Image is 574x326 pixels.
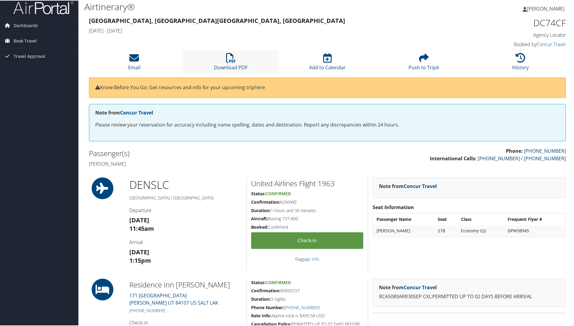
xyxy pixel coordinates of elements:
strong: Note from [95,109,153,115]
span: Book Travel [14,33,37,48]
a: [PHONE_NUMBER] [284,304,320,310]
strong: Duration: [251,207,271,213]
h1: DEN SLC [129,177,242,192]
strong: Status: [251,190,266,196]
h5: 85850337 [251,287,363,293]
a: [PHONE_NUMBER] [129,307,165,313]
h4: Check-in [129,319,242,325]
h4: Arrival [129,238,242,245]
a: Concur Travel [120,109,153,115]
strong: Seat Information [373,203,414,210]
span: Travel Approval [14,48,45,63]
a: History [512,56,529,70]
a: [PHONE_NUMBER] [524,147,566,154]
h4: Booked by [453,40,566,47]
h5: 1 hours and 30 minutes [251,207,363,213]
a: 171 [GEOGRAPHIC_DATA][PERSON_NAME] UT 84107 US SALT LAK [129,292,218,306]
strong: Confirmation: [251,199,280,204]
strong: 11:45am [129,224,154,232]
strong: 1:15pm [129,256,151,264]
a: Baggage Info [295,255,319,261]
p: Know Before You Go: Get resources and info for your upcoming trip [95,83,560,91]
td: DPW38945 [505,225,565,236]
th: Frequent Flyer # [505,213,565,224]
a: Check-in [251,232,363,248]
strong: Note from [379,284,437,290]
a: Add to Calendar [309,56,346,70]
h4: Agency Locator [453,31,566,38]
th: Class [458,213,504,224]
strong: Rate Info: [251,312,271,318]
strong: Confirmation: [251,287,280,293]
td: [PERSON_NAME] [374,225,434,236]
span: [PERSON_NAME] [527,5,564,11]
a: [PHONE_NUMBER] / [PHONE_NUMBER] [478,155,566,161]
a: Concur Travel [537,40,566,47]
h5: [GEOGRAPHIC_DATA] / [GEOGRAPHIC_DATA] [129,194,242,200]
strong: Aircraft: [251,215,268,221]
strong: [DATE] [129,215,149,224]
strong: Phone Number: [251,304,284,310]
strong: Booked: [251,224,268,229]
strong: International Calls: [430,155,477,161]
strong: [DATE] [129,247,149,255]
h4: Departure [129,206,242,213]
a: Concur Travel [404,182,437,189]
a: Email [128,56,140,70]
a: here [254,83,265,90]
p: RCA5089ARR30SEP CXL:PERMITTED UP TO 02 DAYS BEFORE ARRIVAL [379,292,560,300]
th: Seat [435,213,457,224]
strong: Duration: [251,296,271,301]
p: Please review your reservation for accuracy including name spelling, dates and destination. Repor... [95,121,560,128]
a: Download PDF [214,56,248,70]
h2: United Airlines Flight 1963 [251,178,363,188]
span: Confirmed [266,190,291,196]
strong: [GEOGRAPHIC_DATA], [GEOGRAPHIC_DATA] [GEOGRAPHIC_DATA], [GEOGRAPHIC_DATA] [89,16,345,24]
h4: [PERSON_NAME] [89,160,323,167]
strong: Note from [379,182,437,189]
span: Dashboards [14,17,38,33]
h2: Residence Inn [PERSON_NAME] [129,279,242,289]
td: 27B [435,225,457,236]
strong: Status: [251,279,266,285]
h5: K2NXWZ [251,199,363,205]
h2: Passenger(s) [89,148,323,158]
a: Push to Tripit [408,56,439,70]
h1: DC74CF [453,16,566,29]
h5: Approx total is $495.58 USD [251,312,363,318]
h5: Boeing 737-800 [251,215,363,221]
td: Economy (Q) [458,225,504,236]
span: Confirmed [266,279,291,285]
h5: Confirmed [251,224,363,230]
strong: Phone: [506,147,523,154]
h5: 3 nights [251,296,363,302]
a: Concur Travel [404,284,437,290]
th: Passenger Name [374,213,434,224]
h4: [DATE] - [DATE] [89,27,444,33]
